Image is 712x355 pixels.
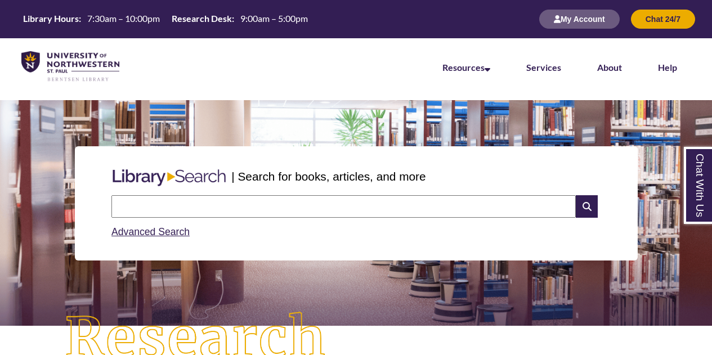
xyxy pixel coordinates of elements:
span: 9:00am – 5:00pm [240,13,308,24]
table: Hours Today [19,12,312,25]
a: Resources [442,62,490,73]
i: Search [576,195,597,218]
th: Research Desk: [167,12,236,25]
img: Libary Search [107,165,231,191]
button: My Account [539,10,620,29]
a: Services [526,62,561,73]
a: My Account [539,14,620,24]
a: Chat 24/7 [631,14,695,24]
a: Help [658,62,677,73]
a: About [597,62,622,73]
th: Library Hours: [19,12,83,25]
button: Chat 24/7 [631,10,695,29]
a: Advanced Search [111,226,190,237]
a: Hours Today [19,12,312,26]
p: | Search for books, articles, and more [231,168,426,185]
img: UNWSP Library Logo [21,51,119,82]
span: 7:30am – 10:00pm [87,13,160,24]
